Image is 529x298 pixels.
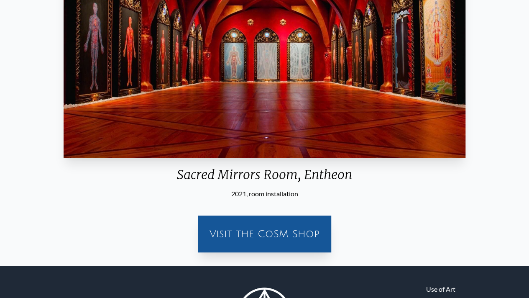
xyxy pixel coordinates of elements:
a: Use of Art [426,284,455,294]
div: 2021, room installation [60,189,469,199]
div: Sacred Mirrors Room, Entheon [60,167,469,189]
a: Visit the CoSM Shop [203,221,326,247]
